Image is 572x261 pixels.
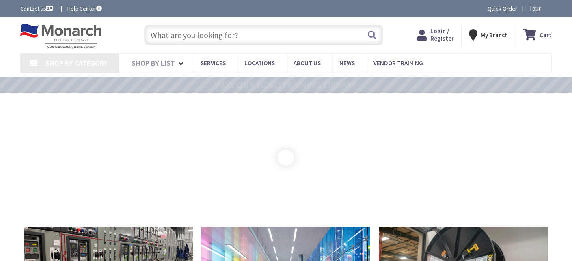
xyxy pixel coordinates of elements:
a: VIEW OUR VIDEO TRAINING LIBRARY [215,81,356,90]
span: Shop By Category [45,58,108,68]
a: Help Center [67,4,102,13]
span: News [339,59,355,67]
span: Login / Register [430,27,454,42]
strong: My Branch [481,31,508,39]
span: Services [201,59,226,67]
a: Contact us [20,4,54,13]
a: Login / Register [417,28,454,42]
span: Tour [529,4,550,12]
span: Vendor Training [373,59,423,67]
span: Locations [244,59,275,67]
span: About Us [294,59,321,67]
strong: Cart [540,28,552,42]
input: What are you looking for? [144,25,383,45]
span: Shop By List [132,58,175,68]
a: Quick Order [488,4,517,13]
img: Monarch Electric Company [20,24,101,49]
a: Cart [523,28,552,42]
